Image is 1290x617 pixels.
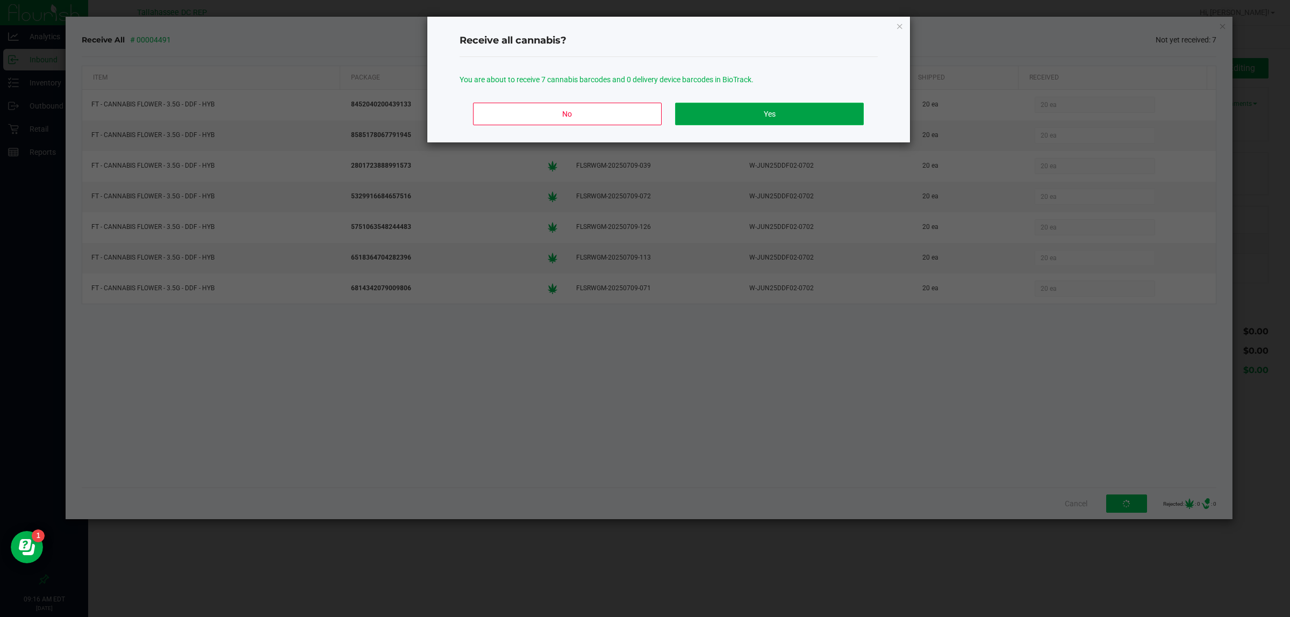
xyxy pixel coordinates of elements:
[473,103,661,125] button: No
[11,531,43,563] iframe: Resource center
[460,34,878,48] h4: Receive all cannabis?
[460,74,878,85] p: You are about to receive 7 cannabis barcodes and 0 delivery device barcodes in BioTrack.
[675,103,863,125] button: Yes
[896,19,904,32] button: Close
[32,529,45,542] iframe: Resource center unread badge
